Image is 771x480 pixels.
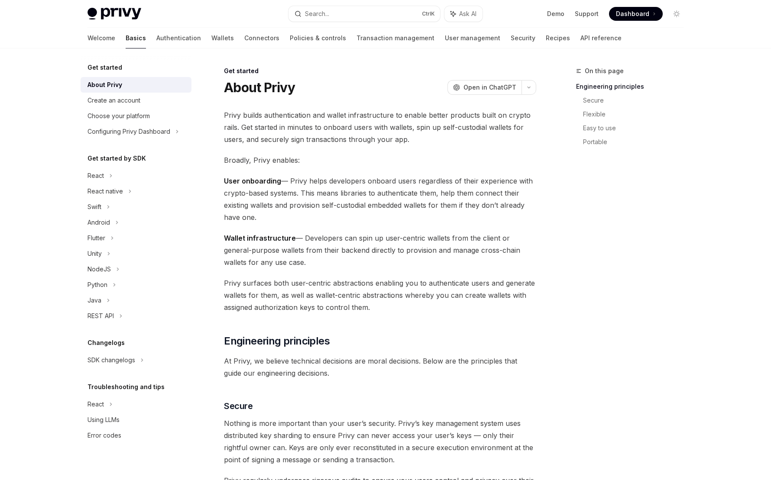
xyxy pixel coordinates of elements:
[463,83,516,92] span: Open in ChatGPT
[81,412,191,428] a: Using LLMs
[87,186,123,197] div: React native
[445,28,500,48] a: User management
[609,7,663,21] a: Dashboard
[87,280,107,290] div: Python
[224,175,536,223] span: — Privy helps developers onboard users regardless of their experience with crypto-based systems. ...
[224,277,536,313] span: Privy surfaces both user-centric abstractions enabling you to authenticate users and generate wal...
[447,80,522,95] button: Open in ChatGPT
[244,28,279,48] a: Connectors
[211,28,234,48] a: Wallets
[224,334,330,348] span: Engineering principles
[422,10,435,17] span: Ctrl K
[459,10,476,18] span: Ask AI
[87,62,122,73] h5: Get started
[87,28,115,48] a: Welcome
[546,28,570,48] a: Recipes
[81,108,191,124] a: Choose your platform
[583,121,690,135] a: Easy to use
[87,171,104,181] div: React
[583,107,690,121] a: Flexible
[224,67,536,75] div: Get started
[290,28,346,48] a: Policies & controls
[87,95,140,106] div: Create an account
[156,28,201,48] a: Authentication
[224,80,295,95] h1: About Privy
[87,111,150,121] div: Choose your platform
[224,232,536,268] span: — Developers can spin up user-centric wallets from the client or general-purpose wallets from the...
[511,28,535,48] a: Security
[87,338,125,348] h5: Changelogs
[87,233,105,243] div: Flutter
[224,109,536,145] span: Privy builds authentication and wallet infrastructure to enable better products built on crypto r...
[87,382,165,392] h5: Troubleshooting and tips
[580,28,622,48] a: API reference
[87,248,102,259] div: Unity
[87,295,101,306] div: Java
[87,153,146,164] h5: Get started by SDK
[87,264,111,274] div: NodeJS
[87,430,121,441] div: Error codes
[224,417,536,466] span: Nothing is more important than your user’s security. Privy’s key management system uses distribut...
[87,415,120,425] div: Using LLMs
[224,154,536,166] span: Broadly, Privy enables:
[224,400,253,412] span: Secure
[87,8,141,20] img: light logo
[575,10,599,18] a: Support
[81,93,191,108] a: Create an account
[87,399,104,409] div: React
[224,177,281,185] strong: User onboarding
[305,9,329,19] div: Search...
[224,355,536,379] span: At Privy, we believe technical decisions are moral decisions. Below are the principles that guide...
[576,80,690,93] a: Engineering principles
[87,202,101,212] div: Swift
[87,217,110,228] div: Android
[87,80,122,90] div: About Privy
[547,10,564,18] a: Demo
[583,135,690,149] a: Portable
[616,10,649,18] span: Dashboard
[356,28,434,48] a: Transaction management
[87,311,114,321] div: REST API
[444,6,483,22] button: Ask AI
[81,77,191,93] a: About Privy
[87,355,135,365] div: SDK changelogs
[288,6,440,22] button: Search...CtrlK
[224,234,296,242] strong: Wallet infrastructure
[87,126,170,137] div: Configuring Privy Dashboard
[126,28,146,48] a: Basics
[585,66,624,76] span: On this page
[583,93,690,107] a: Secure
[670,7,684,21] button: Toggle dark mode
[81,428,191,443] a: Error codes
